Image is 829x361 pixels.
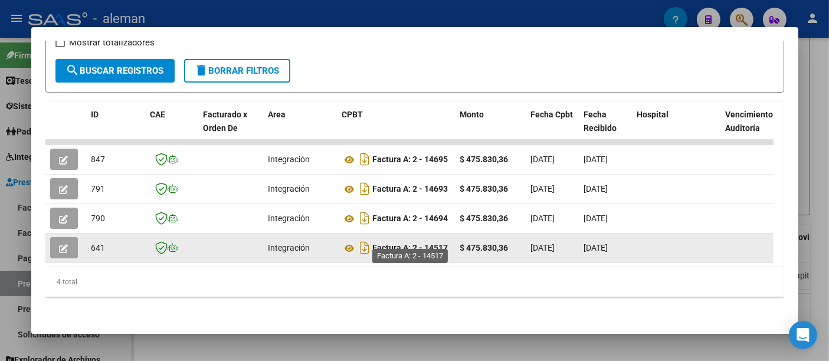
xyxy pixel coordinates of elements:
strong: Factura A: 2 - 14695 [373,155,448,165]
datatable-header-cell: CPBT [338,102,456,154]
span: CPBT [342,110,363,119]
datatable-header-cell: Monto [456,102,526,154]
span: [DATE] [531,155,555,164]
datatable-header-cell: Area [264,102,338,154]
span: [DATE] [531,243,555,252]
div: Open Intercom Messenger [789,321,817,349]
span: 791 [91,184,106,193]
span: [DATE] [531,214,555,223]
span: [DATE] [584,243,608,252]
span: Integración [268,243,310,252]
span: Mostrar totalizadores [70,35,155,50]
datatable-header-cell: Facturado x Orden De [199,102,264,154]
span: Hospital [637,110,669,119]
strong: $ 475.830,36 [460,214,509,223]
span: [DATE] [531,184,555,193]
strong: $ 475.830,36 [460,155,509,164]
mat-icon: search [66,63,80,77]
span: 790 [91,214,106,223]
span: [DATE] [584,184,608,193]
span: [DATE] [584,214,608,223]
div: 4 total [45,267,784,297]
strong: Factura A: 2 - 14693 [373,185,448,194]
mat-icon: delete [195,63,209,77]
strong: Factura A: 2 - 14694 [373,214,448,224]
span: Integración [268,184,310,193]
span: 847 [91,155,106,164]
i: Descargar documento [358,150,373,169]
i: Descargar documento [358,179,373,198]
button: Borrar Filtros [184,59,290,83]
span: Vencimiento Auditoría [726,110,774,133]
datatable-header-cell: CAE [146,102,199,154]
i: Descargar documento [358,238,373,257]
button: Buscar Registros [55,59,175,83]
span: Fecha Cpbt [531,110,574,119]
datatable-header-cell: Fecha Recibido [579,102,633,154]
span: Integración [268,214,310,223]
span: ID [91,110,99,119]
span: [DATE] [584,155,608,164]
datatable-header-cell: ID [87,102,146,154]
strong: $ 475.830,36 [460,184,509,193]
strong: $ 475.830,36 [460,243,509,252]
span: Monto [460,110,484,119]
span: Facturado x Orden De [204,110,248,133]
i: Descargar documento [358,209,373,228]
span: CAE [150,110,166,119]
span: Buscar Registros [66,65,164,76]
span: 641 [91,243,106,252]
span: Area [268,110,286,119]
strong: Factura A: 2 - 14517 [373,244,448,253]
span: Integración [268,155,310,164]
datatable-header-cell: Vencimiento Auditoría [721,102,774,154]
datatable-header-cell: Fecha Cpbt [526,102,579,154]
span: Borrar Filtros [195,65,280,76]
span: Fecha Recibido [584,110,617,133]
datatable-header-cell: Hospital [633,102,721,154]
